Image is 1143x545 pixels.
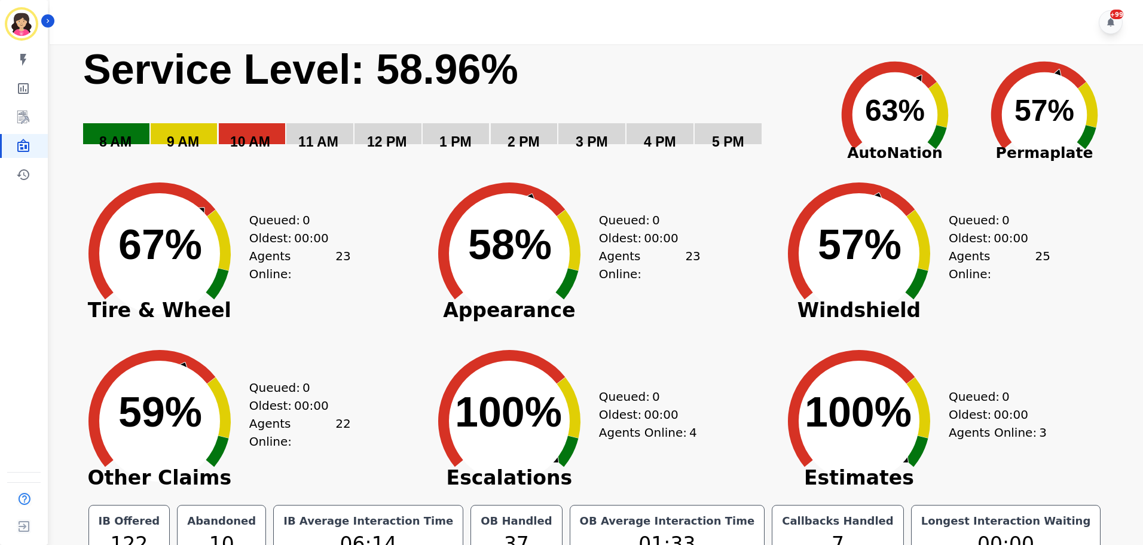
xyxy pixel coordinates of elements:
[82,44,818,167] svg: Service Level: 0%
[949,229,1038,247] div: Oldest:
[1035,247,1050,283] span: 25
[478,513,554,529] div: OB Handled
[249,415,351,450] div: Agents Online:
[818,221,901,268] text: 57%
[652,388,660,406] span: 0
[576,134,608,150] text: 3 PM
[599,388,689,406] div: Queued:
[994,406,1028,424] span: 00:00
[577,513,757,529] div: OB Average Interaction Time
[508,134,540,150] text: 2 PM
[7,10,36,38] img: Bordered avatar
[302,211,310,229] span: 0
[167,134,199,150] text: 9 AM
[644,406,679,424] span: 00:00
[96,513,163,529] div: IB Offered
[652,211,660,229] span: 0
[420,305,599,316] span: Appearance
[294,397,329,415] span: 00:00
[439,134,472,150] text: 1 PM
[335,415,350,450] span: 22
[335,247,350,283] span: 23
[769,305,949,316] span: Windshield
[249,397,339,415] div: Oldest:
[118,221,202,268] text: 67%
[420,472,599,484] span: Escalations
[298,134,338,150] text: 11 AM
[281,513,456,529] div: IB Average Interaction Time
[599,406,689,424] div: Oldest:
[249,379,339,397] div: Queued:
[302,379,310,397] span: 0
[1002,211,1010,229] span: 0
[949,247,1050,283] div: Agents Online:
[1014,94,1074,127] text: 57%
[1039,424,1047,442] span: 3
[780,513,896,529] div: Callbacks Handled
[689,424,697,442] span: 4
[769,472,949,484] span: Estimates
[367,134,407,150] text: 12 PM
[468,221,552,268] text: 58%
[249,229,339,247] div: Oldest:
[70,472,249,484] span: Other Claims
[70,305,249,316] span: Tire & Wheel
[1002,388,1010,406] span: 0
[685,247,700,283] span: 23
[99,134,132,150] text: 8 AM
[865,94,925,127] text: 63%
[644,134,676,150] text: 4 PM
[805,389,912,436] text: 100%
[644,229,679,247] span: 00:00
[83,46,518,93] text: Service Level: 58.96%
[455,389,562,436] text: 100%
[949,388,1038,406] div: Queued:
[994,229,1028,247] span: 00:00
[249,247,351,283] div: Agents Online:
[949,424,1050,442] div: Agents Online:
[599,424,701,442] div: Agents Online:
[294,229,329,247] span: 00:00
[712,134,744,150] text: 5 PM
[1110,10,1123,19] div: +99
[949,406,1038,424] div: Oldest:
[599,247,701,283] div: Agents Online:
[919,513,1093,529] div: Longest Interaction Waiting
[949,211,1038,229] div: Queued:
[185,513,258,529] div: Abandoned
[820,142,970,165] span: AutoNation
[970,142,1119,165] span: Permaplate
[249,211,339,229] div: Queued:
[599,211,689,229] div: Queued:
[599,229,689,247] div: Oldest:
[118,389,202,436] text: 59%
[230,134,270,150] text: 10 AM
